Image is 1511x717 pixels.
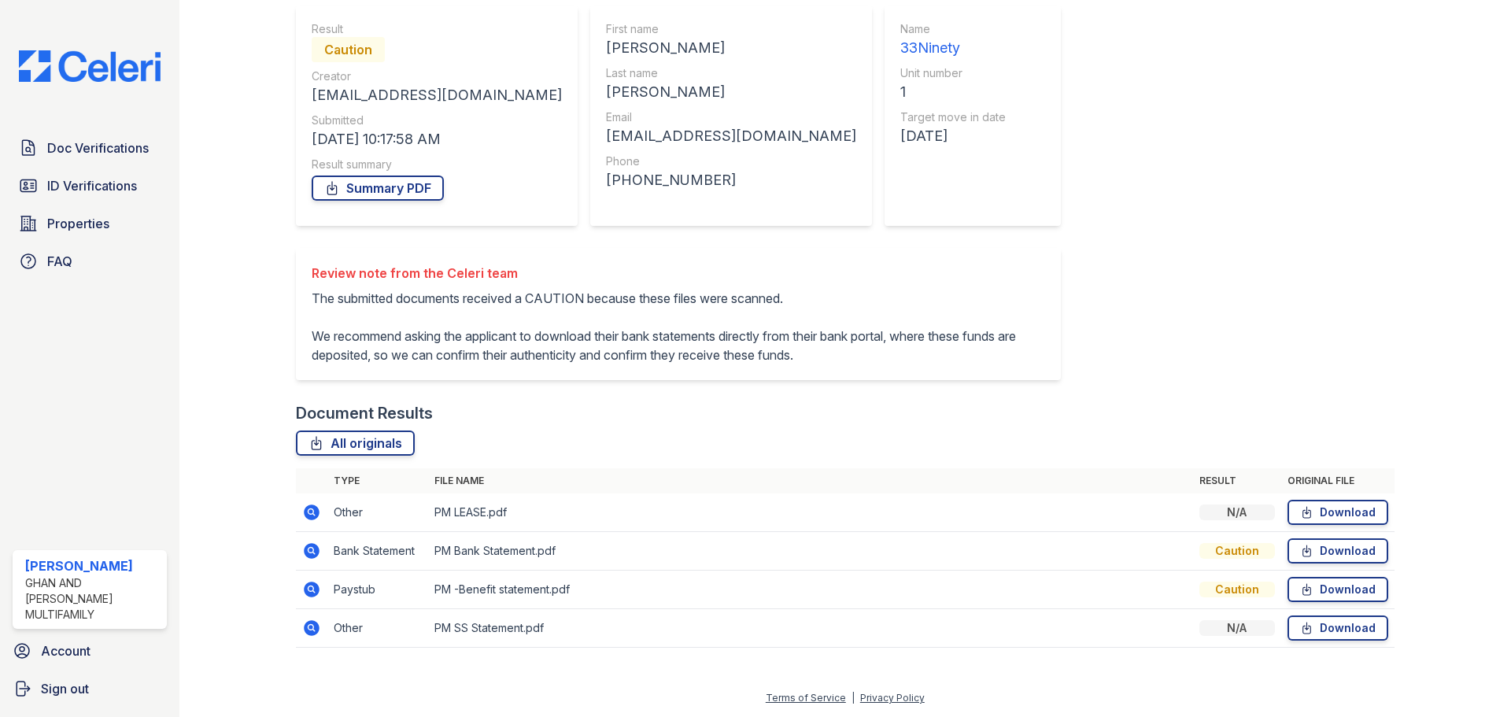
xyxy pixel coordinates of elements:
td: Bank Statement [327,532,428,571]
div: Submitted [312,113,562,128]
div: [PERSON_NAME] [25,556,161,575]
span: Account [41,641,91,660]
td: Other [327,609,428,648]
a: Download [1287,538,1388,564]
span: ID Verifications [47,176,137,195]
div: Ghan and [PERSON_NAME] Multifamily [25,575,161,623]
th: Original file [1281,468,1395,493]
a: Terms of Service [766,692,846,704]
p: The submitted documents received a CAUTION because these files were scanned. We recommend asking ... [312,289,1045,364]
a: Sign out [6,673,173,704]
div: Result summary [312,157,562,172]
div: Phone [606,153,856,169]
a: Download [1287,500,1388,525]
div: [PERSON_NAME] [606,81,856,103]
div: [EMAIL_ADDRESS][DOMAIN_NAME] [606,125,856,147]
a: Download [1287,577,1388,602]
div: [EMAIL_ADDRESS][DOMAIN_NAME] [312,84,562,106]
div: [DATE] 10:17:58 AM [312,128,562,150]
a: FAQ [13,246,167,277]
a: All originals [296,431,415,456]
div: Caution [1199,582,1275,597]
a: Name 33Ninety [900,21,1006,59]
span: Doc Verifications [47,139,149,157]
div: Target move in date [900,109,1006,125]
div: N/A [1199,620,1275,636]
div: Creator [312,68,562,84]
div: Result [312,21,562,37]
div: [DATE] [900,125,1006,147]
td: PM SS Statement.pdf [428,609,1193,648]
div: Name [900,21,1006,37]
div: Email [606,109,856,125]
div: N/A [1199,504,1275,520]
a: ID Verifications [13,170,167,201]
div: Last name [606,65,856,81]
a: Download [1287,615,1388,641]
a: Privacy Policy [860,692,925,704]
a: Summary PDF [312,176,444,201]
td: PM Bank Statement.pdf [428,532,1193,571]
img: CE_Logo_Blue-a8612792a0a2168367f1c8372b55b34899dd931a85d93a1a3d3e32e68fde9ad4.png [6,50,173,82]
a: Doc Verifications [13,132,167,164]
td: PM -Benefit statement.pdf [428,571,1193,609]
div: Review note from the Celeri team [312,264,1045,283]
div: Unit number [900,65,1006,81]
td: Paystub [327,571,428,609]
span: Sign out [41,679,89,698]
span: Properties [47,214,109,233]
div: 1 [900,81,1006,103]
div: 33Ninety [900,37,1006,59]
a: Account [6,635,173,667]
td: Other [327,493,428,532]
div: [PERSON_NAME] [606,37,856,59]
div: Caution [312,37,385,62]
div: [PHONE_NUMBER] [606,169,856,191]
span: FAQ [47,252,72,271]
th: Type [327,468,428,493]
a: Properties [13,208,167,239]
th: Result [1193,468,1281,493]
div: Caution [1199,543,1275,559]
th: File name [428,468,1193,493]
td: PM LEASE.pdf [428,493,1193,532]
div: | [852,692,855,704]
div: Document Results [296,402,433,424]
div: First name [606,21,856,37]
